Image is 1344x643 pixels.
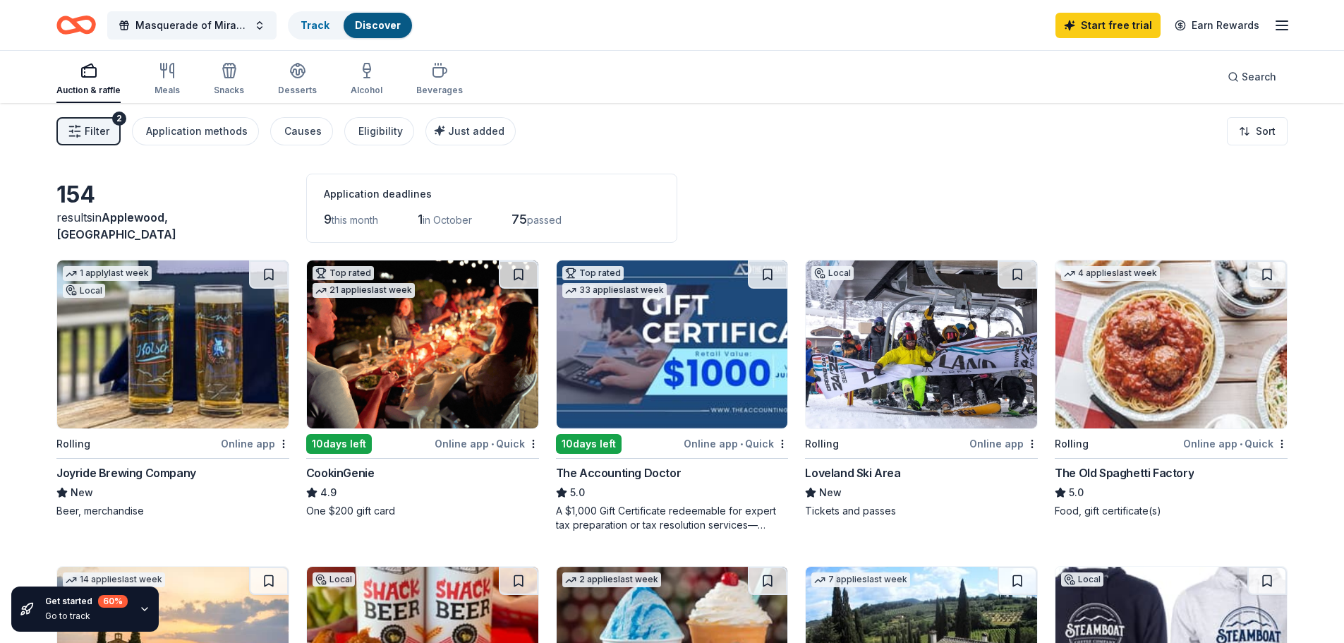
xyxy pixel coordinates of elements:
a: Track [301,19,329,31]
span: Sort [1256,123,1276,140]
div: Auction & raffle [56,85,121,96]
div: Joyride Brewing Company [56,464,196,481]
span: Applewood, [GEOGRAPHIC_DATA] [56,210,176,241]
span: New [819,484,842,501]
div: 60 % [98,595,128,608]
div: One $200 gift card [306,504,539,518]
div: The Old Spaghetti Factory [1055,464,1194,481]
div: A $1,000 Gift Certificate redeemable for expert tax preparation or tax resolution services—recipi... [556,504,789,532]
div: Tickets and passes [805,504,1038,518]
span: • [491,438,494,450]
div: Local [63,284,105,298]
span: in [56,210,176,241]
div: Online app Quick [1183,435,1288,452]
div: Top rated [562,266,624,280]
img: Image for The Old Spaghetti Factory [1055,260,1287,428]
div: Rolling [805,435,839,452]
span: New [71,484,93,501]
div: Causes [284,123,322,140]
span: Filter [85,123,109,140]
div: 2 [112,112,126,126]
div: results [56,209,289,243]
button: Meals [155,56,180,103]
a: Home [56,8,96,42]
a: Image for The Accounting DoctorTop rated33 applieslast week10days leftOnline app•QuickThe Account... [556,260,789,532]
button: Filter2 [56,117,121,145]
button: Desserts [278,56,317,103]
a: Discover [355,19,401,31]
button: Causes [270,117,333,145]
div: Online app Quick [684,435,788,452]
div: Application deadlines [324,186,660,203]
span: 75 [511,212,527,227]
span: Just added [448,125,504,137]
div: 10 days left [306,434,372,454]
button: Just added [425,117,516,145]
img: Image for Joyride Brewing Company [57,260,289,428]
div: Food, gift certificate(s) [1055,504,1288,518]
div: Desserts [278,85,317,96]
div: Online app Quick [435,435,539,452]
div: Top rated [313,266,374,280]
div: Rolling [56,435,90,452]
button: Beverages [416,56,463,103]
button: Sort [1227,117,1288,145]
button: Masquerade of Miracles [107,11,277,40]
div: Loveland Ski Area [805,464,900,481]
a: Start free trial [1055,13,1161,38]
div: Application methods [146,123,248,140]
div: 21 applies last week [313,283,415,298]
div: 1 apply last week [63,266,152,281]
div: Online app [969,435,1038,452]
div: Local [313,572,355,587]
a: Image for Joyride Brewing Company1 applylast weekLocalRollingOnline appJoyride Brewing CompanyNew... [56,260,289,518]
div: Meals [155,85,180,96]
div: Local [811,266,854,280]
div: 7 applies last week [811,572,910,587]
div: Online app [221,435,289,452]
button: Alcohol [351,56,382,103]
div: 14 applies last week [63,572,165,587]
button: Application methods [132,117,259,145]
span: 5.0 [570,484,585,501]
a: Image for Loveland Ski AreaLocalRollingOnline appLoveland Ski AreaNewTickets and passes [805,260,1038,518]
button: Snacks [214,56,244,103]
span: • [1240,438,1242,450]
span: Masquerade of Miracles [135,17,248,34]
button: Search [1216,63,1288,91]
button: TrackDiscover [288,11,413,40]
span: this month [332,214,378,226]
span: passed [527,214,562,226]
div: Go to track [45,611,128,622]
span: 1 [418,212,423,227]
a: Image for The Old Spaghetti Factory4 applieslast weekRollingOnline app•QuickThe Old Spaghetti Fac... [1055,260,1288,518]
img: Image for The Accounting Doctor [557,260,788,428]
div: 10 days left [556,434,622,454]
button: Auction & raffle [56,56,121,103]
span: Search [1242,68,1276,85]
div: Rolling [1055,435,1089,452]
a: Image for CookinGenieTop rated21 applieslast week10days leftOnline app•QuickCookinGenie4.9One $20... [306,260,539,518]
div: Alcohol [351,85,382,96]
img: Image for CookinGenie [307,260,538,428]
div: 154 [56,181,289,209]
div: Beverages [416,85,463,96]
img: Image for Loveland Ski Area [806,260,1037,428]
span: • [740,438,743,450]
div: Beer, merchandise [56,504,289,518]
div: Snacks [214,85,244,96]
div: 4 applies last week [1061,266,1160,281]
div: 2 applies last week [562,572,661,587]
span: 5.0 [1069,484,1084,501]
div: 33 applies last week [562,283,667,298]
div: Eligibility [358,123,403,140]
div: Local [1061,572,1103,587]
span: 4.9 [320,484,337,501]
div: Get started [45,595,128,608]
div: CookinGenie [306,464,375,481]
span: 9 [324,212,332,227]
span: in October [423,214,472,226]
button: Eligibility [344,117,414,145]
a: Earn Rewards [1166,13,1268,38]
div: The Accounting Doctor [556,464,682,481]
